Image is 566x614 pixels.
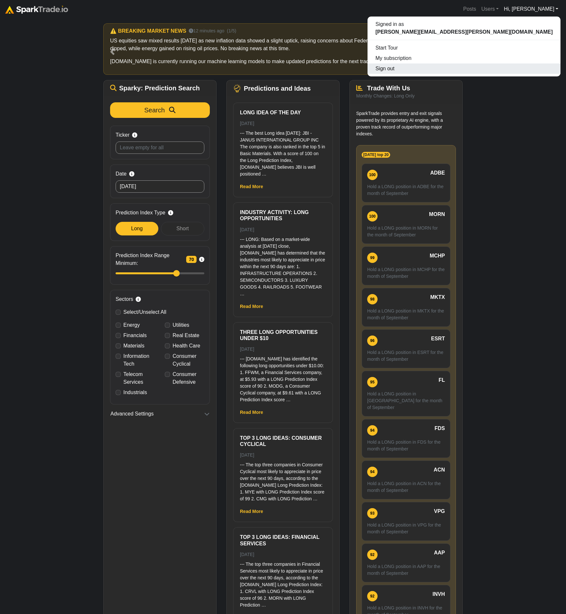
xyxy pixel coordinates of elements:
div: Long [116,222,158,235]
a: 93 VPG Hold a LONG position in VPG for the month of September [362,502,450,541]
h6: Top 3 Long ideas: Financial Services [240,534,326,546]
span: MCHP [430,252,445,260]
a: Read More [240,184,263,189]
div: 98 [367,294,378,304]
button: Search [110,102,210,118]
div: 96 [367,335,378,346]
p: --- The top three companies in Consumer Cyclical most likely to appreciate in price over the next... [240,461,326,502]
a: Three Long Opportunities Under $10 [DATE] --- [DOMAIN_NAME] has identified the following long opp... [240,329,326,403]
span: INVH [433,590,445,598]
p: Hold a LONG position in ESRT for the month of September [367,349,445,363]
h6: Long Idea of the Day [240,109,326,116]
small: (1/5) [227,28,236,34]
small: 12 minutes ago [189,28,224,34]
a: Top 3 Long ideas: Financial Services [DATE] --- The top three companies in Financial Services mos... [240,534,326,608]
p: Hold a LONG position in VPG for the month of September [367,522,445,535]
a: 95 FL Hold a LONG position in [GEOGRAPHIC_DATA] for the month of September [362,371,450,416]
a: Users [479,3,501,16]
label: Consumer Defensive [173,370,204,386]
p: --- The top three companies in Financial Services most likely to appreciate in price over the nex... [240,561,326,608]
a: Read More [240,304,263,309]
div: 92 [367,550,378,560]
p: Hold a LONG position in [GEOGRAPHIC_DATA] for the month of September [367,391,445,411]
small: Monthly Changes: Long Only [356,93,415,98]
a: My subscription [368,53,560,63]
span: MKTX [430,293,445,301]
div: 94 [367,467,378,477]
label: Materials [123,342,144,350]
small: [DATE] [240,452,254,458]
a: 94 FDS Hold a LONG position in FDS for the month of September [362,419,450,458]
h6: ⚠️ BREAKING MARKET NEWS [110,28,186,34]
small: [DATE] [240,227,254,232]
p: SparkTrade provides entry and exit signals powered by its proprietary AI engine, with a proven tr... [356,110,456,137]
span: Sparky: Prediction Search [119,84,200,92]
p: [DOMAIN_NAME] is currently running our machine learning models to make updated predictions for th... [110,58,456,65]
p: --- LONG: Based on a market-wide analysis at [DATE] close, [DOMAIN_NAME] has determined that the ... [240,236,326,297]
p: --- The best Long idea [DATE]: JBI - JANUS INTERNATIONAL GROUP INC The company is also ranked in ... [240,130,326,177]
label: Energy [123,321,140,329]
button: Advanced Settings [110,410,210,418]
label: Information Tech [123,352,155,368]
a: 92 AAP Hold a LONG position in AAP for the month of September [362,543,450,582]
a: Posts [460,3,479,16]
div: Users [367,16,561,77]
p: Hold a LONG position in FDS for the month of September [367,439,445,452]
div: Start Tour [368,43,560,53]
label: Utilities [173,321,189,329]
span: Date [116,170,127,178]
span: Ticker [116,131,130,139]
span: AAP [434,549,445,557]
span: [DATE] top 20 [362,152,390,158]
div: 94 [367,425,378,436]
label: Industrials [123,389,147,396]
label: Real Estate [173,332,199,339]
p: Hold a LONG position in MORN for the month of September [367,225,445,238]
a: Hi, [PERSON_NAME] [501,3,561,16]
label: Telecom Services [123,370,155,386]
p: Hold a LONG position in AAP for the month of September [367,563,445,577]
span: Prediction Index Range Minimum: [116,252,184,267]
h6: Industry Activity: Long Opportunities [240,209,326,222]
span: FL [438,376,445,384]
span: Sectors [116,295,133,303]
a: 100 ADBE Hold a LONG position in ADBE for the month of September [362,164,450,202]
p: US equities saw mixed results [DATE] as new inflation data showed a slight uptick, raising concer... [110,37,456,52]
a: Read More [240,509,263,514]
label: Health Care [173,342,200,350]
a: 99 MCHP Hold a LONG position in MCHP for the month of September [362,246,450,285]
div: 93 [367,508,378,518]
div: Short [161,222,204,235]
div: Signed in as [368,19,560,37]
span: Prediction Index Type [116,209,165,217]
h6: Three Long Opportunities Under $10 [240,329,326,341]
span: 70 [186,256,197,263]
p: Hold a LONG position in MKTX for the month of September [367,308,445,321]
small: [DATE] [240,121,254,126]
div: 95 [367,377,378,387]
label: Consumer Cyclical [173,352,204,368]
span: Select/Unselect All [123,309,166,315]
a: Top 3 Long ideas: Consumer Cyclical [DATE] --- The top three companies in Consumer Cyclical most ... [240,435,326,502]
span: Predictions and Ideas [244,85,311,92]
a: Long Idea of the Day [DATE] --- The best Long idea [DATE]: JBI - JANUS INTERNATIONAL GROUP INC Th... [240,109,326,177]
small: [DATE] [240,347,254,352]
span: ADBE [430,169,445,177]
div: 92 [367,591,378,601]
a: 94 ACN Hold a LONG position in ACN for the month of September [362,460,450,499]
p: Hold a LONG position in MCHP for the month of September [367,266,445,280]
span: Long [131,226,143,231]
span: FDS [435,425,445,432]
span: MORN [429,210,445,218]
span: ESRT [431,335,445,343]
p: Hold a LONG position in ADBE for the month of September [367,183,445,197]
button: Sign out [368,63,560,74]
span: Advanced Settings [110,410,153,418]
small: [DATE] [240,552,254,557]
img: sparktrade.png [5,6,68,14]
div: 99 [367,253,378,263]
span: ACN [434,466,445,474]
a: 100 MORN Hold a LONG position in MORN for the month of September [362,205,450,244]
h6: Top 3 Long ideas: Consumer Cyclical [240,435,326,447]
div: 100 [367,170,378,180]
